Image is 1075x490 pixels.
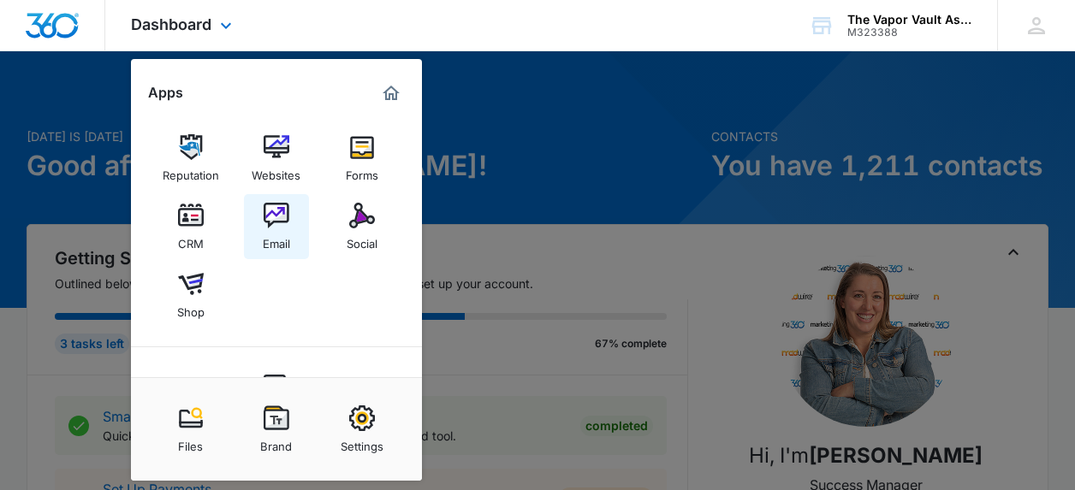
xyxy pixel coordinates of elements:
a: Reputation [158,126,223,191]
div: Shop [177,297,205,319]
a: POS [244,366,309,431]
div: account name [847,13,972,27]
a: Marketing 360® Dashboard [377,80,405,107]
div: Files [178,431,203,453]
a: Forms [330,126,395,191]
div: Settings [341,431,383,453]
div: Brand [260,431,292,453]
div: Email [263,228,290,251]
span: Dashboard [131,15,211,33]
a: Social [330,194,395,259]
div: Forms [346,160,378,182]
a: Shop [158,263,223,328]
div: Social [347,228,377,251]
div: account id [847,27,972,38]
div: Websites [252,160,300,182]
a: Brand [244,397,309,462]
a: Payments [158,366,223,431]
h2: Apps [148,85,183,101]
a: Settings [330,397,395,462]
a: CRM [158,194,223,259]
a: Websites [244,126,309,191]
div: CRM [178,228,204,251]
div: Reputation [163,160,219,182]
a: Email [244,194,309,259]
a: Files [158,397,223,462]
